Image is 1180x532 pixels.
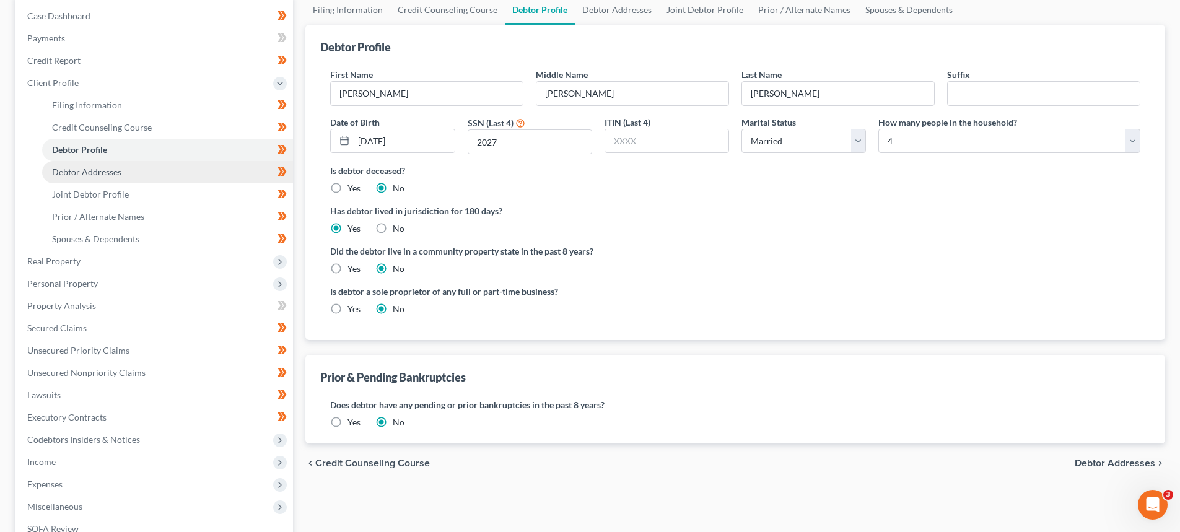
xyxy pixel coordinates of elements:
input: M.I [536,82,728,105]
button: chevron_left Credit Counseling Course [305,458,430,468]
span: Filing Information [52,100,122,110]
a: Spouses & Dependents [42,228,293,250]
a: Unsecured Priority Claims [17,339,293,362]
label: Yes [347,263,361,275]
span: Payments [27,33,65,43]
label: Date of Birth [330,116,380,129]
a: Case Dashboard [17,5,293,27]
label: No [393,263,404,275]
input: XXXX [468,130,592,154]
i: chevron_left [305,458,315,468]
a: Filing Information [42,94,293,116]
span: Miscellaneous [27,501,82,512]
button: Debtor Addresses chevron_right [1075,458,1165,468]
label: Does debtor have any pending or prior bankruptcies in the past 8 years? [330,398,1140,411]
a: Lawsuits [17,384,293,406]
span: Spouses & Dependents [52,233,139,244]
span: Credit Counseling Course [315,458,430,468]
iframe: Intercom live chat [1138,490,1168,520]
label: Is debtor a sole proprietor of any full or part-time business? [330,285,729,298]
span: Codebtors Insiders & Notices [27,434,140,445]
a: Payments [17,27,293,50]
label: Has debtor lived in jurisdiction for 180 days? [330,204,1140,217]
a: Property Analysis [17,295,293,317]
span: Unsecured Nonpriority Claims [27,367,146,378]
input: -- [948,82,1140,105]
span: Lawsuits [27,390,61,400]
label: No [393,182,404,194]
span: Secured Claims [27,323,87,333]
label: Yes [347,416,361,429]
label: How many people in the household? [878,116,1017,129]
span: Debtor Profile [52,144,107,155]
label: Yes [347,303,361,315]
a: Secured Claims [17,317,293,339]
input: -- [742,82,934,105]
label: ITIN (Last 4) [605,116,650,129]
a: Credit Counseling Course [42,116,293,139]
span: Personal Property [27,278,98,289]
a: Joint Debtor Profile [42,183,293,206]
i: chevron_right [1155,458,1165,468]
div: Prior & Pending Bankruptcies [320,370,466,385]
label: No [393,416,404,429]
span: Joint Debtor Profile [52,189,129,199]
span: Credit Report [27,55,81,66]
div: Debtor Profile [320,40,391,55]
span: Client Profile [27,77,79,88]
span: Executory Contracts [27,412,107,422]
label: No [393,222,404,235]
input: -- [331,82,523,105]
a: Executory Contracts [17,406,293,429]
a: Unsecured Nonpriority Claims [17,362,293,384]
label: SSN (Last 4) [468,116,514,129]
a: Debtor Addresses [42,161,293,183]
label: Suffix [947,68,970,81]
label: Did the debtor live in a community property state in the past 8 years? [330,245,1140,258]
span: Case Dashboard [27,11,90,21]
label: Marital Status [741,116,796,129]
label: Yes [347,222,361,235]
span: Debtor Addresses [52,167,121,177]
span: Property Analysis [27,300,96,311]
span: Debtor Addresses [1075,458,1155,468]
label: Yes [347,182,361,194]
input: XXXX [605,129,728,153]
label: Last Name [741,68,782,81]
a: Credit Report [17,50,293,72]
span: Real Property [27,256,81,266]
span: Credit Counseling Course [52,122,152,133]
label: First Name [330,68,373,81]
span: Expenses [27,479,63,489]
span: Unsecured Priority Claims [27,345,129,355]
span: 3 [1163,490,1173,500]
label: Is debtor deceased? [330,164,1140,177]
a: Prior / Alternate Names [42,206,293,228]
span: Prior / Alternate Names [52,211,144,222]
label: Middle Name [536,68,588,81]
label: No [393,303,404,315]
a: Debtor Profile [42,139,293,161]
span: Income [27,456,56,467]
input: MM/DD/YYYY [354,129,454,153]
